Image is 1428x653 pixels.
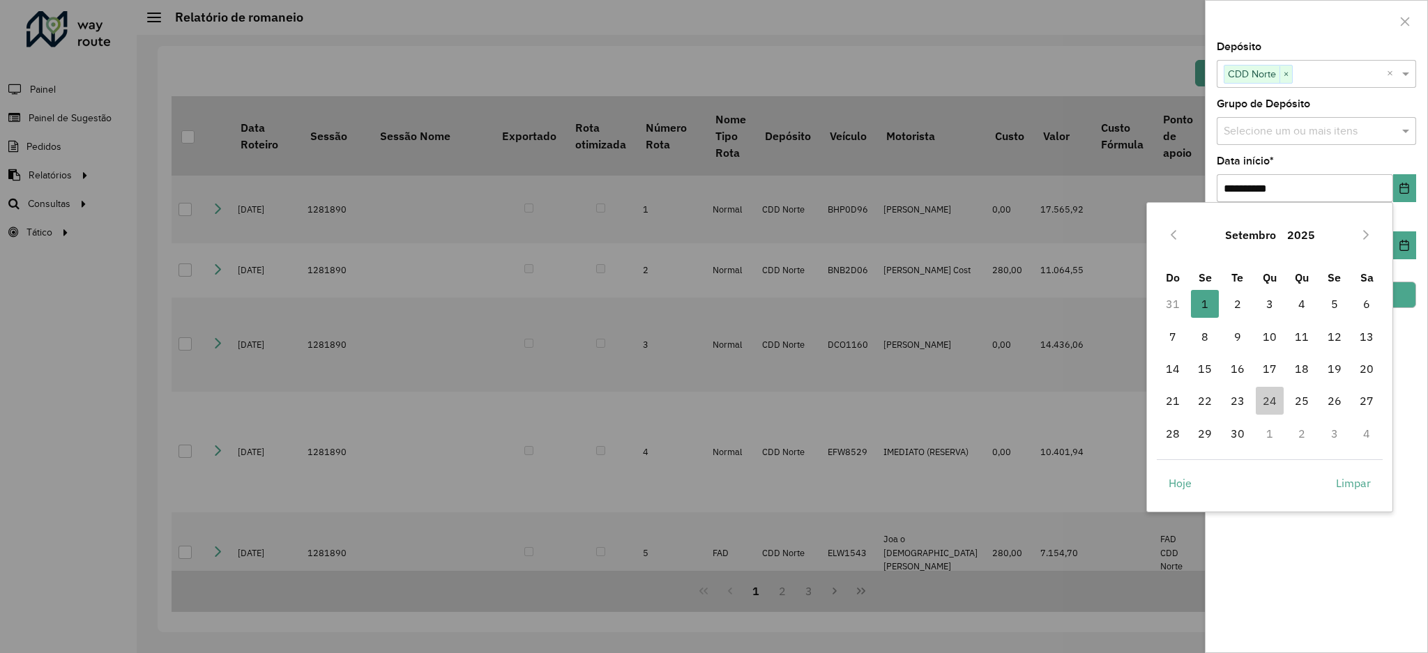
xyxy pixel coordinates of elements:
td: 8 [1189,320,1221,352]
td: 11 [1286,320,1318,352]
td: 4 [1351,417,1383,450]
span: Sa [1360,270,1374,284]
td: 27 [1351,385,1383,417]
td: 16 [1222,353,1254,385]
span: 22 [1191,387,1219,415]
span: 23 [1224,387,1252,415]
label: Depósito [1217,38,1261,55]
span: 7 [1159,323,1187,351]
span: Qu [1295,270,1309,284]
td: 2 [1286,417,1318,450]
span: × [1279,66,1292,83]
label: Data início [1217,153,1274,169]
span: 9 [1224,323,1252,351]
span: 29 [1191,420,1219,447]
span: 11 [1288,323,1316,351]
button: Next Month [1355,224,1377,246]
button: Limpar [1324,469,1383,497]
td: 2 [1222,288,1254,320]
span: 16 [1224,355,1252,383]
td: 12 [1319,320,1351,352]
span: 8 [1191,323,1219,351]
span: 13 [1353,323,1381,351]
span: 18 [1288,355,1316,383]
td: 5 [1319,288,1351,320]
span: Limpar [1336,475,1371,491]
span: Do [1166,270,1180,284]
span: 24 [1256,387,1284,415]
span: 27 [1353,387,1381,415]
td: 31 [1157,288,1189,320]
td: 9 [1222,320,1254,352]
label: Grupo de Depósito [1217,95,1310,112]
button: Choose Date [1393,174,1416,202]
td: 4 [1286,288,1318,320]
td: 29 [1189,417,1221,450]
span: 2 [1224,290,1252,318]
td: 28 [1157,417,1189,450]
span: 14 [1159,355,1187,383]
td: 1 [1189,288,1221,320]
td: 17 [1254,353,1286,385]
span: 19 [1321,355,1349,383]
td: 23 [1222,385,1254,417]
td: 1 [1254,417,1286,450]
span: 4 [1288,290,1316,318]
td: 24 [1254,385,1286,417]
span: 20 [1353,355,1381,383]
td: 30 [1222,417,1254,450]
span: Se [1199,270,1212,284]
span: 21 [1159,387,1187,415]
td: 13 [1351,320,1383,352]
span: Te [1231,270,1243,284]
td: 18 [1286,353,1318,385]
span: 5 [1321,290,1349,318]
button: Previous Month [1162,224,1185,246]
button: Choose Month [1220,218,1282,252]
span: 28 [1159,420,1187,447]
span: Se [1328,270,1341,284]
span: 12 [1321,323,1349,351]
span: Clear all [1387,66,1399,82]
td: 20 [1351,353,1383,385]
span: 3 [1256,290,1284,318]
td: 25 [1286,385,1318,417]
span: 10 [1256,323,1284,351]
span: 26 [1321,387,1349,415]
span: 25 [1288,387,1316,415]
span: Qu [1263,270,1277,284]
span: 15 [1191,355,1219,383]
td: 21 [1157,385,1189,417]
td: 14 [1157,353,1189,385]
span: 30 [1224,420,1252,447]
td: 19 [1319,353,1351,385]
td: 22 [1189,385,1221,417]
td: 3 [1254,288,1286,320]
td: 10 [1254,320,1286,352]
td: 6 [1351,288,1383,320]
div: Choose Date [1146,202,1393,512]
span: 6 [1353,290,1381,318]
span: 17 [1256,355,1284,383]
td: 7 [1157,320,1189,352]
td: 26 [1319,385,1351,417]
button: Hoje [1157,469,1203,497]
button: Choose Year [1282,218,1321,252]
span: CDD Norte [1224,66,1279,82]
td: 15 [1189,353,1221,385]
td: 3 [1319,417,1351,450]
span: 1 [1191,290,1219,318]
button: Choose Date [1393,231,1416,259]
span: Hoje [1169,475,1192,491]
